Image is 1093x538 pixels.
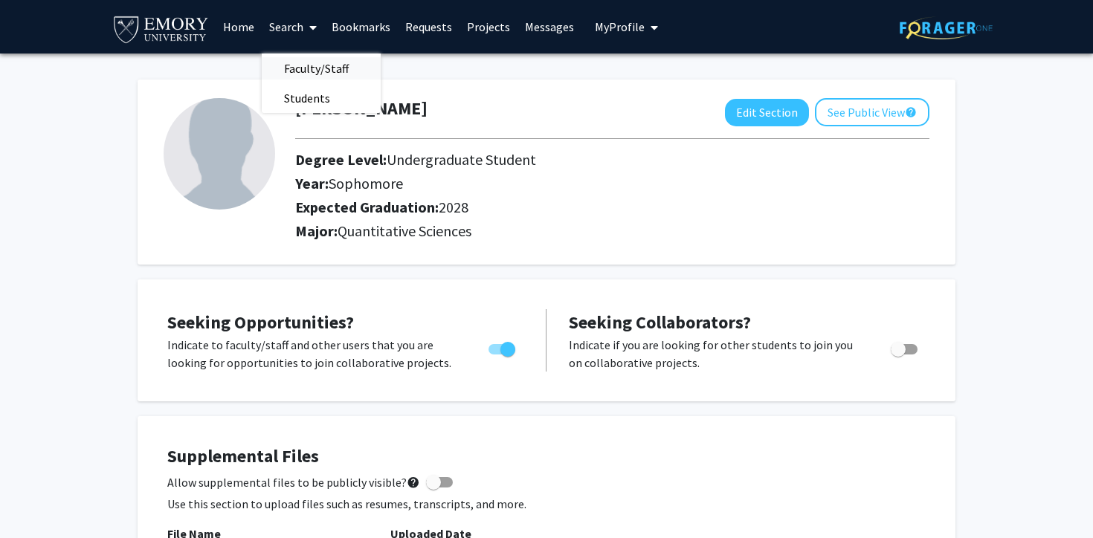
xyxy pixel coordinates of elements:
a: Home [216,1,262,53]
img: Emory University Logo [112,12,210,45]
span: My Profile [595,19,645,34]
span: Students [262,83,352,113]
a: Search [262,1,324,53]
span: Allow supplemental files to be publicly visible? [167,473,420,491]
h2: Expected Graduation: [295,198,862,216]
a: Students [262,87,381,109]
span: Quantitative Sciences [338,221,471,240]
mat-icon: help [905,103,917,121]
h2: Degree Level: [295,151,862,169]
div: Toggle [483,336,523,358]
a: Requests [398,1,460,53]
h2: Year: [295,175,862,192]
h1: [PERSON_NAME] [295,98,428,120]
button: See Public View [815,98,929,126]
h2: Major: [295,222,929,240]
p: Indicate if you are looking for other students to join you on collaborative projects. [569,336,863,372]
img: ForagerOne Logo [900,16,993,39]
span: Faculty/Staff [262,54,371,83]
div: Toggle [885,336,926,358]
span: Undergraduate Student [387,150,536,169]
img: Profile Picture [164,98,275,210]
span: Sophomore [329,174,403,192]
a: Bookmarks [324,1,398,53]
a: Messages [518,1,581,53]
span: Seeking Collaborators? [569,311,751,334]
span: Seeking Opportunities? [167,311,354,334]
a: Faculty/Staff [262,57,381,80]
span: 2028 [439,198,468,216]
a: Projects [460,1,518,53]
p: Use this section to upload files such as resumes, transcripts, and more. [167,495,926,513]
h4: Supplemental Files [167,446,926,467]
mat-icon: help [407,473,420,491]
iframe: Chat [11,471,63,527]
p: Indicate to faculty/staff and other users that you are looking for opportunities to join collabor... [167,336,460,372]
button: Edit Section [725,99,809,126]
